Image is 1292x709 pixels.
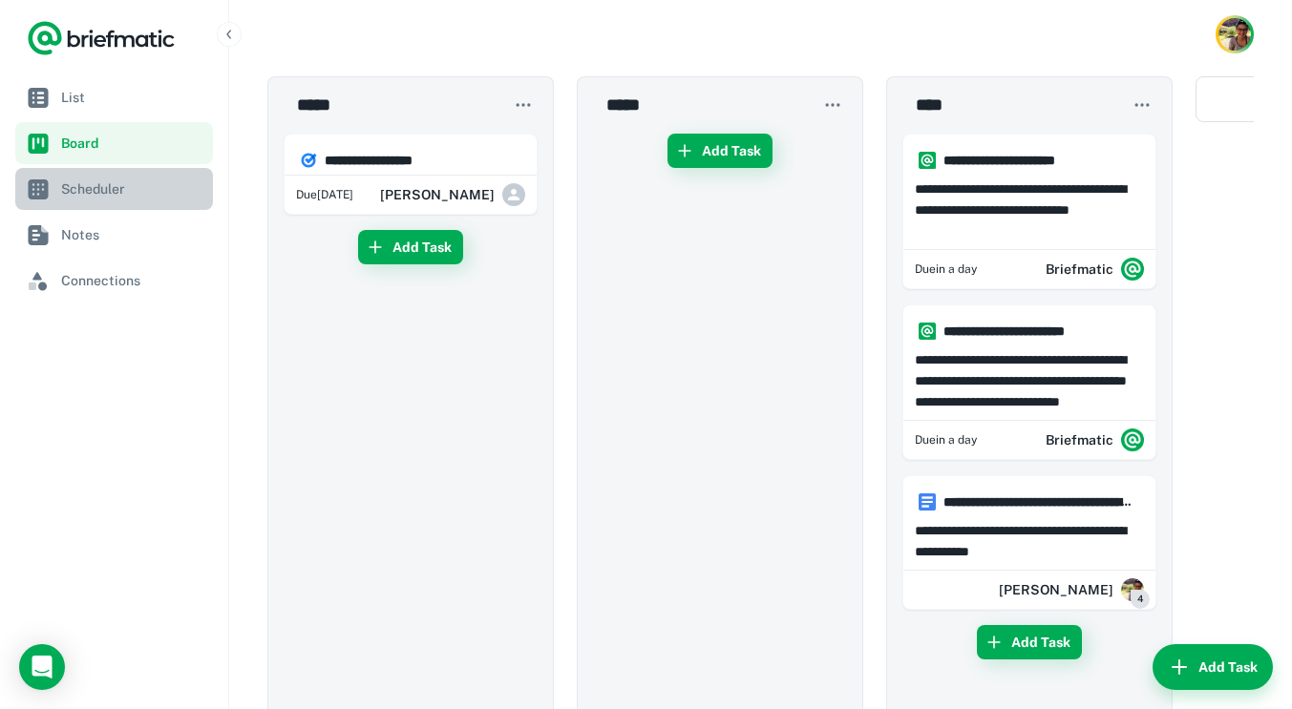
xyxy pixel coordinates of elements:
[61,224,205,245] span: Notes
[919,152,936,169] img: https://app.briefmatic.com/assets/integrations/system.png
[1046,429,1113,450] h6: Briefmatic
[19,644,65,690] div: Open Intercom Messenger
[1121,428,1144,451] img: system.png
[977,625,1082,659] button: Add Task
[15,122,213,164] a: Board
[915,431,977,448] span: Wednesday, Oct 15
[1046,259,1113,280] h6: Briefmatic
[1153,644,1273,690] button: Add Task
[1131,590,1150,609] span: 4
[15,260,213,302] a: Connections
[300,152,317,169] img: https://app.briefmatic.com/assets/tasktypes/vnd.google-apps.tasks.png
[919,323,936,340] img: https://app.briefmatic.com/assets/integrations/system.png
[999,571,1144,609] div: Rachael Bernardino
[27,19,176,57] a: Logo
[380,184,495,205] h6: [PERSON_NAME]
[61,133,205,154] span: Board
[1046,250,1144,288] div: Briefmatic
[902,475,1156,610] div: https://app.briefmatic.com/assets/tasktypes/vnd.google-apps.document.png**** **** **** **** **** ...
[296,186,353,203] span: Monday, Oct 13
[284,134,538,215] div: https://app.briefmatic.com/assets/tasktypes/vnd.google-apps.tasks.png**** **** **** ***Monday, Oc...
[999,579,1113,600] h6: [PERSON_NAME]
[915,261,977,278] span: Wednesday, Oct 15
[15,168,213,210] a: Scheduler
[61,87,205,108] span: List
[1046,421,1144,459] div: Briefmatic
[1218,18,1251,51] img: Rachael Bernardino
[919,493,936,511] img: https://app.briefmatic.com/assets/tasktypes/vnd.google-apps.document.png
[61,270,205,291] span: Connections
[61,178,205,199] span: Scheduler
[15,76,213,118] a: List
[1216,15,1254,53] button: Account button
[15,214,213,256] a: Notes
[380,176,525,214] div: Rachael Bernardino
[667,134,773,168] button: Add Task
[1121,258,1144,281] img: system.png
[358,230,463,264] button: Add Task
[1121,578,1144,601] img: ACg8ocJOe3qwfasnilicwVcRbq2kpnnYCgyri0sfpBkvPi0819HvoVM=s50-c-k-no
